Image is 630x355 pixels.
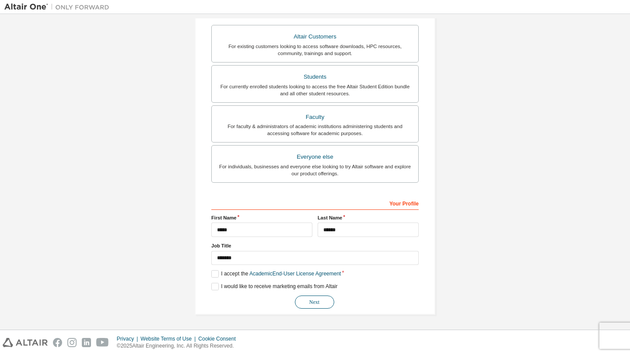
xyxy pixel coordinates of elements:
p: © 2025 Altair Engineering, Inc. All Rights Reserved. [117,342,241,350]
img: instagram.svg [67,338,77,347]
img: Altair One [4,3,114,11]
div: For faculty & administrators of academic institutions administering students and accessing softwa... [217,123,413,137]
label: Last Name [318,214,419,221]
label: I accept the [211,270,341,278]
div: Privacy [117,335,140,342]
button: Next [295,296,334,309]
img: linkedin.svg [82,338,91,347]
label: First Name [211,214,312,221]
div: For individuals, businesses and everyone else looking to try Altair software and explore our prod... [217,163,413,177]
label: I would like to receive marketing emails from Altair [211,283,337,290]
div: Faculty [217,111,413,123]
img: youtube.svg [96,338,109,347]
div: Your Profile [211,196,419,210]
div: Students [217,71,413,83]
img: facebook.svg [53,338,62,347]
div: Website Terms of Use [140,335,198,342]
div: For existing customers looking to access software downloads, HPC resources, community, trainings ... [217,43,413,57]
div: Cookie Consent [198,335,241,342]
div: For currently enrolled students looking to access the free Altair Student Edition bundle and all ... [217,83,413,97]
label: Job Title [211,242,419,249]
div: Altair Customers [217,31,413,43]
img: altair_logo.svg [3,338,48,347]
a: Academic End-User License Agreement [249,271,341,277]
div: Everyone else [217,151,413,163]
